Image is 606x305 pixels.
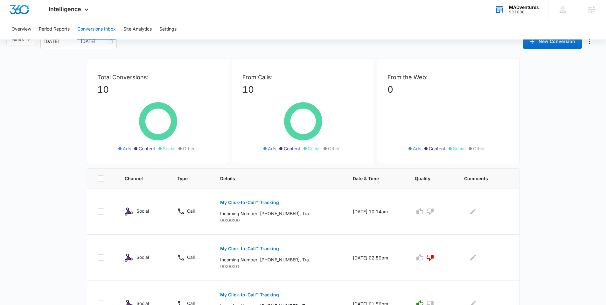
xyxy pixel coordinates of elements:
[49,6,81,12] span: Intelligence
[177,175,196,182] span: Type
[73,39,78,44] span: swap-right
[415,175,440,182] span: Quality
[220,200,279,205] p: My Click-to-Call™ Tracking
[523,34,582,49] button: New Conversion
[136,208,149,214] p: Social
[136,254,149,260] p: Social
[345,188,407,235] td: [DATE] 10:14am
[387,73,509,82] p: From the Web:
[44,38,71,45] input: Start date
[187,254,195,260] p: Call
[464,175,500,182] span: Comments
[429,145,445,152] span: Content
[473,145,485,152] span: Other
[73,39,78,44] span: to
[220,195,279,210] button: My Click-to-Call™ Tracking
[353,175,390,182] span: Date & Time
[242,73,364,82] p: From Calls:
[220,287,279,302] button: My Click-to-Call™ Tracking
[268,145,276,152] span: Ads
[468,252,478,263] button: Edit Comments
[387,83,509,96] p: 0
[308,145,320,152] span: Social
[163,145,175,152] span: Social
[468,206,478,216] button: Edit Comments
[345,235,407,281] td: [DATE] 02:50pm
[11,19,31,39] button: Overview
[242,83,364,96] p: 10
[220,246,279,251] p: My Click-to-Call™ Tracking
[220,210,313,217] p: Incoming Number: [PHONE_NUMBER], Tracking Number: [PHONE_NUMBER], Ring To: [PHONE_NUMBER], Caller...
[220,263,338,270] p: 00:00:01
[220,256,313,263] p: Incoming Number: [PHONE_NUMBER], Tracking Number: [PHONE_NUMBER], Ring To: [PHONE_NUMBER], Caller...
[97,73,219,82] p: Total Conversions:
[413,145,421,152] span: Ads
[220,241,279,256] button: My Click-to-Call™ Tracking
[328,145,340,152] span: Other
[284,145,300,152] span: Content
[125,175,153,182] span: Channel
[123,145,131,152] span: Ads
[183,145,195,152] span: Other
[509,10,539,14] div: account id
[97,83,219,96] p: 10
[11,36,24,43] span: Filters
[123,19,152,39] button: Site Analytics
[159,19,177,39] button: Settings
[220,175,328,182] span: Details
[81,38,107,45] input: End date
[139,145,155,152] span: Content
[6,34,36,45] button: Filters
[220,293,279,297] p: My Click-to-Call™ Tracking
[187,208,195,214] p: Call
[453,145,465,152] span: Social
[220,217,338,223] p: 00:00:00
[509,5,539,10] div: account name
[77,19,116,39] button: Conversions Inbox
[584,36,595,46] button: Manage Numbers
[39,19,70,39] button: Period Reports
